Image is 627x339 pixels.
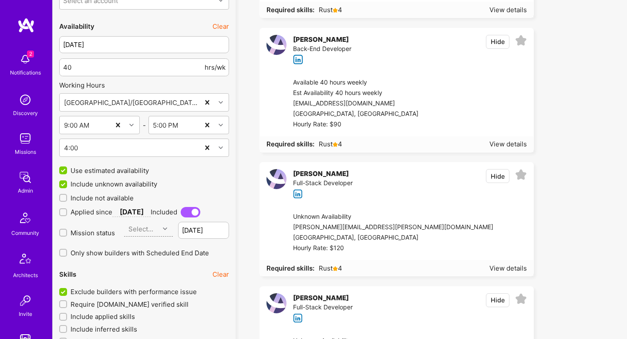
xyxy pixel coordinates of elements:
div: Full-Stack Developer [293,178,353,189]
strong: Required skills: [266,264,314,272]
span: Applied since [71,207,112,217]
div: Select... [128,224,153,234]
div: Admin [18,186,33,195]
i: icon Star [333,142,338,147]
div: Hourly Rate: $120 [293,243,493,254]
div: [PERSON_NAME] [293,293,349,302]
button: Clear [212,270,229,279]
div: View details [489,139,527,149]
div: Architects [13,271,38,280]
i: icon Star [333,266,338,271]
img: logo [17,17,35,33]
a: User Avatar [266,293,287,323]
img: teamwork [17,130,34,147]
strong: Required skills: [266,6,314,14]
i: icon linkedIn [293,54,303,64]
strong: Required skills: [266,140,314,148]
span: Exclude builders with performance issue [71,287,197,296]
a: User Avatar [266,35,287,64]
i: icon Chevron [129,123,134,127]
span: Rust 4 [317,264,342,273]
div: Skills [59,270,76,279]
div: [GEOGRAPHIC_DATA], [GEOGRAPHIC_DATA] [293,233,493,243]
button: Hide [486,293,509,307]
span: hrs/wk [205,63,226,72]
span: Mission status [71,228,115,237]
span: Use estimated availability [71,166,149,175]
span: 2 [27,51,34,58]
i: icon Chevron [163,227,167,231]
img: Invite [17,292,34,309]
button: Hide [486,169,509,183]
div: [PERSON_NAME] [293,169,349,178]
i: icon linkedIn [293,313,303,323]
div: Missions [15,147,36,156]
span: Include not available [71,193,134,203]
i: icon Chevron [219,100,223,105]
div: [EMAIL_ADDRESS][DOMAIN_NAME] [293,98,418,109]
i: icon Chevron [219,123,223,127]
div: [PERSON_NAME][EMAIL_ADDRESS][PERSON_NAME][DOMAIN_NAME] [293,222,493,233]
img: User Avatar [266,35,287,55]
button: Hide [486,35,509,49]
img: bell [17,51,34,68]
div: View details [489,264,527,273]
div: 5:00 PM [153,121,178,130]
span: Only show builders with Scheduled End Date [71,248,209,258]
a: User Avatar [266,169,287,199]
div: [GEOGRAPHIC_DATA], [GEOGRAPHIC_DATA] [293,109,418,119]
span: Include unknown availability [71,180,157,189]
input: Latest start date... [178,222,229,239]
div: Available 40 hours weekly [293,78,418,88]
img: Architects [15,250,36,271]
div: 4:00 [64,143,78,153]
div: Unknown Availability [293,212,493,222]
div: [GEOGRAPHIC_DATA]/[GEOGRAPHIC_DATA] - GMT+03:00 [64,98,200,107]
span: Include applied skills [71,312,135,321]
div: 9:00 AM [64,121,89,130]
i: icon Chevron [219,146,223,150]
img: User Avatar [266,293,287,313]
span: Rust 4 [317,5,342,14]
div: Working Hours [59,81,229,90]
i: icon linkedIn [293,189,303,199]
img: discovery [17,91,34,108]
div: Invite [19,309,32,319]
i: icon EmptyStar [515,169,527,181]
input: Hours [63,56,203,78]
div: View details [489,5,527,14]
div: Back-End Developer [293,44,352,54]
span: Rust 4 [317,139,342,149]
div: Community [11,228,39,237]
button: Clear [212,22,229,31]
div: - [140,121,148,130]
span: Include inferred skills [71,325,137,334]
i: icon Star [333,8,338,13]
span: Require [DOMAIN_NAME] verified skill [71,300,189,309]
img: Community [15,207,36,228]
div: Availability [59,22,94,31]
div: [PERSON_NAME] [293,35,349,44]
img: User Avatar [266,169,287,189]
div: Notifications [10,68,41,77]
i: icon EmptyStar [515,293,527,305]
div: Full-Stack Developer [293,302,353,313]
span: Included [151,207,177,217]
input: Latest start date... [59,36,229,53]
div: Discovery [13,108,38,118]
div: Hourly Rate: $90 [293,119,418,130]
i: icon EmptyStar [515,35,527,47]
div: Est Availability 40 hours weekly [293,88,418,98]
img: admin teamwork [17,169,34,186]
